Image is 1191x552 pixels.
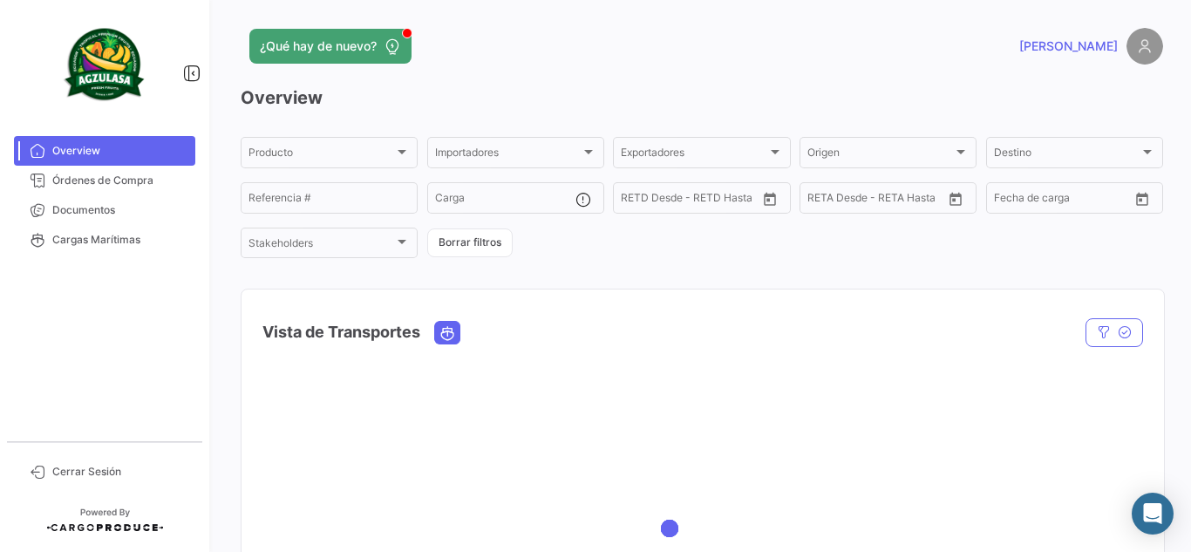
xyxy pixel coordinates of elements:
a: Overview [14,136,195,166]
button: Ocean [435,322,459,344]
span: Producto [248,149,394,161]
input: Desde [994,194,1025,207]
img: placeholder-user.png [1126,28,1163,65]
img: agzulasa-logo.png [61,21,148,108]
span: Cargas Marítimas [52,232,188,248]
button: Open calendar [943,186,969,212]
span: Cerrar Sesión [52,464,188,480]
span: ¿Qué hay de nuevo? [260,37,377,55]
input: Hasta [851,194,915,207]
span: Overview [52,143,188,159]
input: Hasta [1038,194,1102,207]
button: ¿Qué hay de nuevo? [249,29,412,64]
span: Origen [807,149,953,161]
span: Stakeholders [248,240,394,252]
button: Borrar filtros [427,228,513,257]
input: Desde [621,194,652,207]
a: Cargas Marítimas [14,225,195,255]
h3: Overview [241,85,1163,110]
button: Open calendar [1129,186,1155,212]
span: Órdenes de Compra [52,173,188,188]
button: Open calendar [757,186,783,212]
a: Documentos [14,195,195,225]
span: Destino [994,149,1140,161]
input: Desde [807,194,839,207]
a: Órdenes de Compra [14,166,195,195]
div: Abrir Intercom Messenger [1132,493,1174,535]
span: Importadores [435,149,581,161]
span: [PERSON_NAME] [1019,37,1118,55]
input: Hasta [664,194,729,207]
span: Exportadores [621,149,766,161]
h4: Vista de Transportes [262,320,420,344]
span: Documentos [52,202,188,218]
